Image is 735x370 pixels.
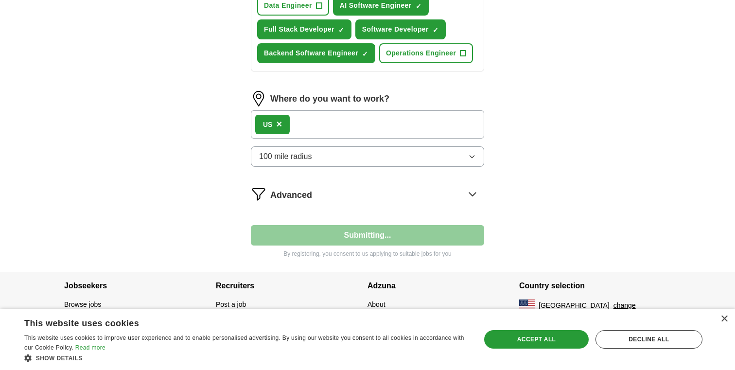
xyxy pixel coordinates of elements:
[257,19,351,39] button: Full Stack Developer✓
[259,151,312,162] span: 100 mile radius
[251,249,484,258] p: By registering, you consent to us applying to suitable jobs for you
[340,0,412,11] span: AI Software Engineer
[264,48,358,58] span: Backend Software Engineer
[263,120,272,130] div: US
[257,43,375,63] button: Backend Software Engineer✓
[276,119,282,129] span: ×
[379,43,473,63] button: Operations Engineer
[595,330,702,349] div: Decline all
[264,0,312,11] span: Data Engineer
[270,189,312,202] span: Advanced
[251,186,266,202] img: filter
[433,26,438,34] span: ✓
[251,91,266,106] img: location.png
[613,300,636,311] button: change
[484,330,588,349] div: Accept all
[24,335,464,351] span: This website uses cookies to improve user experience and to enable personalised advertising. By u...
[720,316,728,323] div: Close
[367,300,385,308] a: About
[264,24,334,35] span: Full Stack Developer
[251,146,484,167] button: 100 mile radius
[64,300,101,308] a: Browse jobs
[519,300,535,311] img: US flag
[355,19,446,39] button: Software Developer✓
[276,117,282,132] button: ×
[216,300,246,308] a: Post a job
[362,24,429,35] span: Software Developer
[362,50,368,58] span: ✓
[270,92,389,106] label: Where do you want to work?
[24,353,467,363] div: Show details
[386,48,456,58] span: Operations Engineer
[519,272,671,300] h4: Country selection
[416,2,421,10] span: ✓
[338,26,344,34] span: ✓
[539,300,610,311] span: [GEOGRAPHIC_DATA]
[36,355,83,362] span: Show details
[24,315,443,329] div: This website uses cookies
[251,225,484,246] button: Submitting...
[75,344,105,351] a: Read more, opens a new window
